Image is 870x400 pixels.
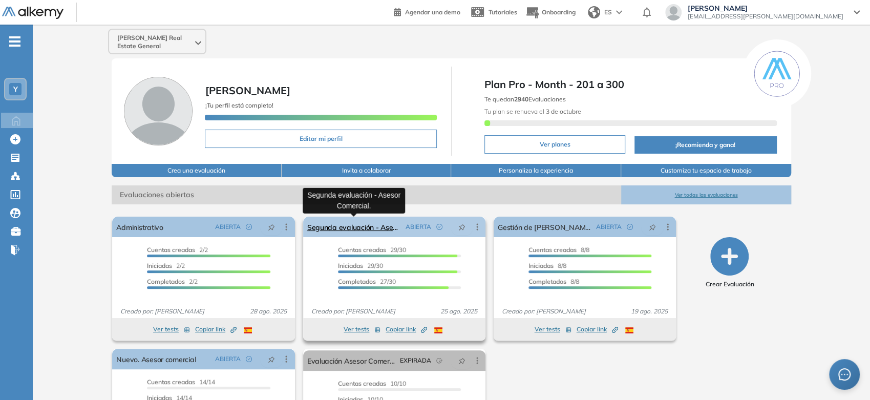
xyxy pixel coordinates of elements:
[307,307,399,316] span: Creado por: [PERSON_NAME]
[514,95,528,103] b: 2940
[498,217,592,237] a: Gestión de [PERSON_NAME].
[544,108,581,115] b: 3 de octubre
[244,327,252,333] img: ESP
[116,349,196,369] a: Nuevo. Asesor comercial
[458,223,465,231] span: pushpin
[705,237,754,289] button: Crear Evaluación
[498,307,590,316] span: Creado por: [PERSON_NAME]
[268,223,275,231] span: pushpin
[195,325,237,334] span: Copiar link
[489,8,517,16] span: Tutoriales
[338,246,406,254] span: 29/30
[528,246,589,254] span: 8/8
[528,246,577,254] span: Cuentas creadas
[688,12,843,20] span: [EMAIL_ADDRESS][PERSON_NAME][DOMAIN_NAME]
[528,278,566,285] span: Completados
[386,325,427,334] span: Copiar link
[9,40,20,43] i: -
[436,357,442,364] span: field-time
[215,222,241,231] span: ABIERTA
[112,164,282,177] button: Crea una evaluación
[451,352,473,369] button: pushpin
[394,5,460,17] a: Agendar una demo
[451,164,621,177] button: Personaliza la experiencia
[641,219,664,235] button: pushpin
[147,278,185,285] span: Completados
[124,77,193,145] img: Foto de perfil
[705,280,754,289] span: Crear Evaluación
[535,323,571,335] button: Ver tests
[616,10,622,14] img: arrow
[246,224,252,230] span: check-circle
[434,327,442,333] img: ESP
[303,187,405,213] div: Segunda evaluación - Asesor Comercial.
[116,217,163,237] a: Administrativo
[246,356,252,362] span: check-circle
[627,224,633,230] span: check-circle
[205,101,273,109] span: ¡Tu perfil está completo!
[112,185,621,204] span: Evaluaciones abiertas
[528,278,579,285] span: 8/8
[627,307,672,316] span: 19 ago. 2025
[596,222,622,231] span: ABIERTA
[13,85,18,93] span: Y
[406,222,431,231] span: ABIERTA
[621,185,791,204] button: Ver todas las evaluaciones
[386,323,427,335] button: Copiar link
[588,6,600,18] img: world
[344,323,380,335] button: Ver tests
[246,307,291,316] span: 28 ago. 2025
[195,323,237,335] button: Copiar link
[528,262,566,269] span: 8/8
[484,77,777,92] span: Plan Pro - Month - 201 a 300
[307,217,401,237] a: Segunda evaluación - Asesor Comercial.
[405,8,460,16] span: Agendar una demo
[147,278,198,285] span: 2/2
[147,262,185,269] span: 2/2
[436,307,481,316] span: 25 ago. 2025
[838,368,851,381] span: message
[528,262,554,269] span: Iniciadas
[625,327,633,333] img: ESP
[116,307,208,316] span: Creado por: [PERSON_NAME]
[634,136,777,154] button: ¡Recomienda y gana!
[147,378,195,386] span: Cuentas creadas
[307,350,396,371] a: Evaluación Asesor Comercial
[338,278,376,285] span: Completados
[147,378,215,386] span: 14/14
[338,262,363,269] span: Iniciadas
[649,223,656,231] span: pushpin
[577,325,618,334] span: Copiar link
[484,95,566,103] span: Te quedan Evaluaciones
[451,219,473,235] button: pushpin
[268,355,275,363] span: pushpin
[436,224,442,230] span: check-circle
[153,323,190,335] button: Ver tests
[604,8,612,17] span: ES
[2,7,63,19] img: Logo
[205,130,437,148] button: Editar mi perfil
[338,278,396,285] span: 27/30
[282,164,452,177] button: Invita a colaborar
[117,34,193,50] span: [PERSON_NAME] Real Estate General
[338,246,386,254] span: Cuentas creadas
[338,262,383,269] span: 29/30
[260,219,283,235] button: pushpin
[484,135,625,154] button: Ver planes
[147,246,195,254] span: Cuentas creadas
[205,84,290,97] span: [PERSON_NAME]
[147,262,172,269] span: Iniciadas
[688,4,843,12] span: [PERSON_NAME]
[215,354,241,364] span: ABIERTA
[525,2,576,24] button: Onboarding
[542,8,576,16] span: Onboarding
[338,380,386,387] span: Cuentas creadas
[260,351,283,367] button: pushpin
[458,356,465,365] span: pushpin
[484,108,581,115] span: Tu plan se renueva el
[147,246,208,254] span: 2/2
[400,356,431,365] span: EXPIRADA
[577,323,618,335] button: Copiar link
[338,380,406,387] span: 10/10
[621,164,791,177] button: Customiza tu espacio de trabajo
